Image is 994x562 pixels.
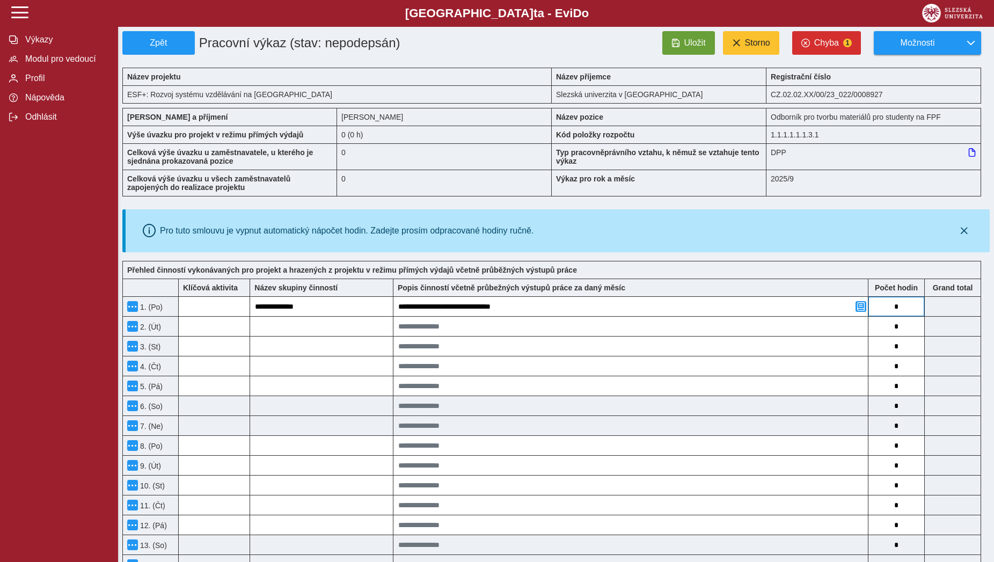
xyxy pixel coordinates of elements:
[127,130,303,139] b: Výše úvazku pro projekt v režimu přímých výdajů
[127,72,181,81] b: Název projektu
[533,6,537,20] span: t
[874,31,961,55] button: Možnosti
[745,38,770,48] span: Storno
[160,226,533,236] div: Pro tuto smlouvu je vypnut automatický nápočet hodin. Zadejte prosím odpracované hodiny ručně.
[122,31,195,55] button: Zpět
[22,54,109,64] span: Modul pro vedoucí
[22,112,109,122] span: Odhlásit
[922,4,983,23] img: logo_web_su.png
[127,420,138,431] button: Menu
[684,38,706,48] span: Uložit
[127,113,228,121] b: [PERSON_NAME] a příjmení
[814,38,839,48] span: Chyba
[771,72,831,81] b: Registrační číslo
[138,501,165,510] span: 11. (Čt)
[138,382,163,391] span: 5. (Pá)
[766,170,981,196] div: 2025/9
[138,303,163,311] span: 1. (Po)
[138,462,161,470] span: 9. (Út)
[127,500,138,510] button: Menu
[856,301,866,312] button: Přidat poznámku
[22,74,109,83] span: Profil
[127,38,190,48] span: Zpět
[662,31,715,55] button: Uložit
[138,481,165,490] span: 10. (St)
[337,170,552,196] div: 0
[337,143,552,170] div: 0
[127,440,138,451] button: Menu
[766,108,981,126] div: Odborník pro tvorbu materiálů pro studenty na FPF
[127,480,138,491] button: Menu
[556,148,759,165] b: Typ pracovněprávního vztahu, k němuž se vztahuje tento výkaz
[127,520,138,530] button: Menu
[122,85,552,104] div: ESF+: Rozvoj systému vzdělávání na [GEOGRAPHIC_DATA]
[792,31,861,55] button: Chyba1
[337,126,552,143] div: 0 (0 h)
[766,126,981,143] div: 1.1.1.1.1.1.3.1
[766,143,981,170] div: DPP
[138,442,163,450] span: 8. (Po)
[556,72,611,81] b: Název příjemce
[138,402,163,411] span: 6. (So)
[127,361,138,371] button: Menu
[138,422,163,430] span: 7. (Ne)
[127,266,577,274] b: Přehled činností vykonávaných pro projekt a hrazených z projektu v režimu přímých výdajů včetně p...
[582,6,589,20] span: o
[254,283,338,292] b: Název skupiny činností
[32,6,962,20] b: [GEOGRAPHIC_DATA] a - Evi
[127,148,313,165] b: Celková výše úvazku u zaměstnavatele, u kterého je sjednána prokazovaná pozice
[573,6,581,20] span: D
[22,35,109,45] span: Výkazy
[552,85,766,104] div: Slezská univerzita v [GEOGRAPHIC_DATA]
[195,31,484,55] h1: Pracovní výkaz (stav: nepodepsán)
[183,283,238,292] b: Klíčová aktivita
[127,301,138,312] button: Menu
[556,113,603,121] b: Název pozice
[127,341,138,352] button: Menu
[398,283,625,292] b: Popis činností včetně průbežných výstupů práce za daný měsíc
[868,283,924,292] b: Počet hodin
[138,521,167,530] span: 12. (Pá)
[138,362,161,371] span: 4. (Čt)
[766,85,981,104] div: CZ.02.02.XX/00/23_022/0008927
[127,400,138,411] button: Menu
[22,93,109,103] span: Nápověda
[127,460,138,471] button: Menu
[127,174,290,192] b: Celková výše úvazku u všech zaměstnavatelů zapojených do realizace projektu
[556,174,635,183] b: Výkaz pro rok a měsíc
[138,323,161,331] span: 2. (Út)
[925,283,981,292] b: Suma za den přes všechny výkazy
[127,539,138,550] button: Menu
[337,108,552,126] div: [PERSON_NAME]
[556,130,634,139] b: Kód položky rozpočtu
[127,381,138,391] button: Menu
[843,39,852,47] span: 1
[127,321,138,332] button: Menu
[138,541,167,550] span: 13. (So)
[883,38,952,48] span: Možnosti
[723,31,779,55] button: Storno
[138,342,160,351] span: 3. (St)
